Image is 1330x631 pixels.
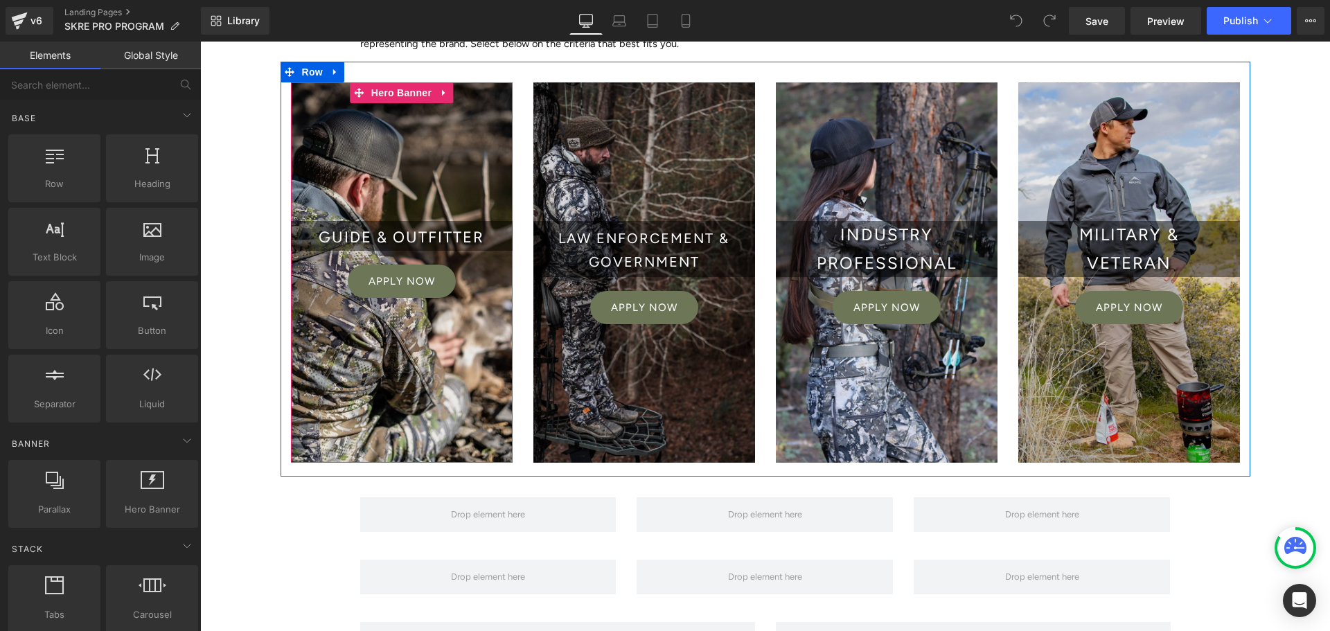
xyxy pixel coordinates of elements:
[110,502,194,517] span: Hero Banner
[1297,7,1324,35] button: More
[98,20,126,41] span: Row
[6,7,53,35] a: v6
[632,249,741,283] a: Apply Now
[636,7,669,35] a: Tablet
[110,607,194,622] span: Carousel
[110,323,194,338] span: Button
[64,21,164,32] span: SKRE PRO PROGRAM
[12,250,96,265] span: Text Block
[148,223,256,256] a: Apply Now
[896,256,962,276] span: Apply Now
[91,183,312,208] h3: Guide & Outfitter
[603,7,636,35] a: Laptop
[1147,14,1185,28] span: Preview
[110,397,194,411] span: Liquid
[235,41,253,62] a: Expand / Collapse
[875,249,983,283] a: Apply Now
[168,41,235,62] span: Hero Banner
[100,42,201,69] a: Global Style
[10,542,44,556] span: Stack
[12,397,96,411] span: Separator
[227,15,260,27] span: Library
[576,179,797,236] h3: Industry professional
[28,12,45,30] div: v6
[12,502,96,517] span: Parallax
[669,7,702,35] a: Mobile
[1002,7,1030,35] button: Undo
[1085,14,1108,28] span: Save
[126,20,144,41] a: Expand / Collapse
[653,256,720,276] span: Apply Now
[1207,7,1291,35] button: Publish
[411,256,477,276] span: Apply Now
[201,7,269,35] a: New Library
[12,177,96,191] span: Row
[110,177,194,191] span: Heading
[10,112,37,125] span: Base
[569,7,603,35] a: Desktop
[64,7,201,18] a: Landing Pages
[1283,584,1316,617] div: Open Intercom Messenger
[818,179,1040,208] h3: MILITARY &
[333,185,555,232] h3: LAw enforcement & Government
[10,437,51,450] span: Banner
[818,208,1040,236] h3: VETERAN
[168,229,235,250] span: Apply Now
[110,250,194,265] span: Image
[12,323,96,338] span: Icon
[1036,7,1063,35] button: Redo
[1130,7,1201,35] a: Preview
[390,249,498,283] a: Apply Now
[1223,15,1258,26] span: Publish
[12,607,96,622] span: Tabs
